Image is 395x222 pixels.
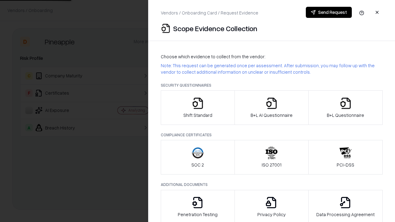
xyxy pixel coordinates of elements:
button: ISO 27001 [235,140,309,175]
p: Security Questionnaires [161,83,383,88]
p: Shift Standard [183,112,212,118]
p: Choose which evidence to collect from the vendor: [161,53,383,60]
p: B+L Questionnaire [327,112,364,118]
p: B+L AI Questionnaire [251,112,293,118]
p: SOC 2 [191,162,204,168]
button: B+L AI Questionnaire [235,90,309,125]
button: Shift Standard [161,90,235,125]
p: ISO 27001 [262,162,281,168]
p: Compliance Certificates [161,132,383,138]
p: Penetration Testing [178,211,218,218]
p: Note: This request can be generated once per assessment. After submission, you may follow up with... [161,62,383,75]
p: Vendors / Onboarding Card / Request Evidence [161,10,258,16]
button: Send Request [306,7,352,18]
p: PCI-DSS [337,162,354,168]
p: Scope Evidence Collection [173,23,257,33]
p: Additional Documents [161,182,383,187]
button: PCI-DSS [308,140,383,175]
p: Privacy Policy [257,211,286,218]
button: SOC 2 [161,140,235,175]
p: Data Processing Agreement [316,211,375,218]
button: B+L Questionnaire [308,90,383,125]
